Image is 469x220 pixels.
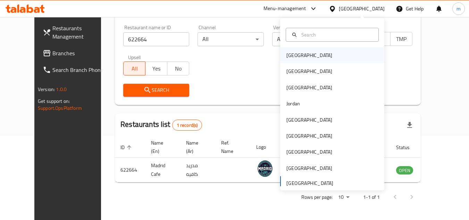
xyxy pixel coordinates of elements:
[145,62,167,75] button: Yes
[263,5,306,13] div: Menu-management
[145,158,181,182] td: Madrid Cafe
[286,116,332,124] div: [GEOGRAPHIC_DATA]
[396,166,413,174] span: OPEN
[38,104,82,113] a: Support.OpsPlatform
[256,160,274,177] img: Madrid Cafe
[299,31,374,39] input: Search
[128,55,141,59] label: Upsell
[286,148,332,156] div: [GEOGRAPHIC_DATA]
[123,32,189,46] input: Search for restaurant name or ID..
[115,137,451,182] table: enhanced table
[272,32,338,46] div: All
[120,119,202,131] h2: Restaurants list
[37,62,113,78] a: Search Branch Phone
[363,193,380,202] p: 1-1 of 1
[286,100,300,107] div: Jordan
[251,137,282,158] th: Logo
[401,117,418,133] div: Export file
[129,86,184,95] span: Search
[301,193,333,202] p: Rows per page:
[126,64,143,74] span: All
[115,158,145,182] td: 622664
[286,84,332,91] div: [GEOGRAPHIC_DATA]
[56,85,67,94] span: 1.0.0
[396,143,419,152] span: Status
[393,34,410,44] span: TMP
[37,20,113,45] a: Restaurants Management
[186,139,207,155] span: Name (Ar)
[38,97,70,106] span: Get support on:
[286,67,332,75] div: [GEOGRAPHIC_DATA]
[286,51,332,59] div: [GEOGRAPHIC_DATA]
[123,84,189,97] button: Search
[151,139,172,155] span: Name (En)
[172,120,202,131] div: Total records count
[335,192,352,203] div: Rows per page:
[170,64,186,74] span: No
[339,5,385,13] div: [GEOGRAPHIC_DATA]
[457,5,461,13] span: m
[52,24,107,41] span: Restaurants Management
[123,62,145,75] button: All
[52,49,107,57] span: Branches
[286,164,332,172] div: [GEOGRAPHIC_DATA]
[52,66,107,74] span: Search Branch Phone
[286,132,332,140] div: [GEOGRAPHIC_DATA]
[390,32,412,46] button: TMP
[198,32,263,46] div: All
[120,143,134,152] span: ID
[37,45,113,62] a: Branches
[148,64,165,74] span: Yes
[173,122,202,129] span: 1 record(s)
[38,85,55,94] span: Version:
[221,139,242,155] span: Ref. Name
[181,158,216,182] td: مدريد كافيه
[123,8,412,19] h2: Restaurant search
[167,62,189,75] button: No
